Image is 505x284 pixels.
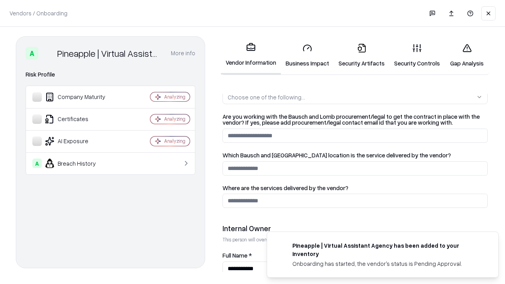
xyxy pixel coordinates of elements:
[164,93,185,100] div: Analyzing
[32,159,127,168] div: Breach History
[32,114,127,124] div: Certificates
[164,116,185,122] div: Analyzing
[26,47,38,60] div: A
[223,152,488,158] label: Which Bausch and [GEOGRAPHIC_DATA] location is the service delivered by the vendor?
[223,90,488,104] button: Choose one of the following...
[292,260,479,268] div: Onboarding has started, the vendor's status is Pending Approval.
[228,93,305,101] div: Choose one of the following...
[223,236,488,243] p: This person will oversee the vendor relationship and coordinate any required assessments or appro...
[164,138,185,144] div: Analyzing
[32,159,42,168] div: A
[223,224,488,233] div: Internal Owner
[223,114,488,125] label: Are you working with the Bausch and Lomb procurement/legal to get the contract in place with the ...
[32,136,127,146] div: AI Exposure
[389,37,445,74] a: Security Controls
[171,46,195,60] button: More info
[292,241,479,258] div: Pineapple | Virtual Assistant Agency has been added to your inventory
[9,9,67,17] p: Vendors / Onboarding
[277,241,286,251] img: trypineapple.com
[223,185,488,191] label: Where are the services delivered by the vendor?
[334,37,389,74] a: Security Artifacts
[221,36,281,75] a: Vendor Information
[281,37,334,74] a: Business Impact
[41,47,54,60] img: Pineapple | Virtual Assistant Agency
[445,37,489,74] a: Gap Analysis
[26,70,195,79] div: Risk Profile
[57,47,161,60] div: Pineapple | Virtual Assistant Agency
[32,92,127,102] div: Company Maturity
[223,252,488,258] label: Full Name *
